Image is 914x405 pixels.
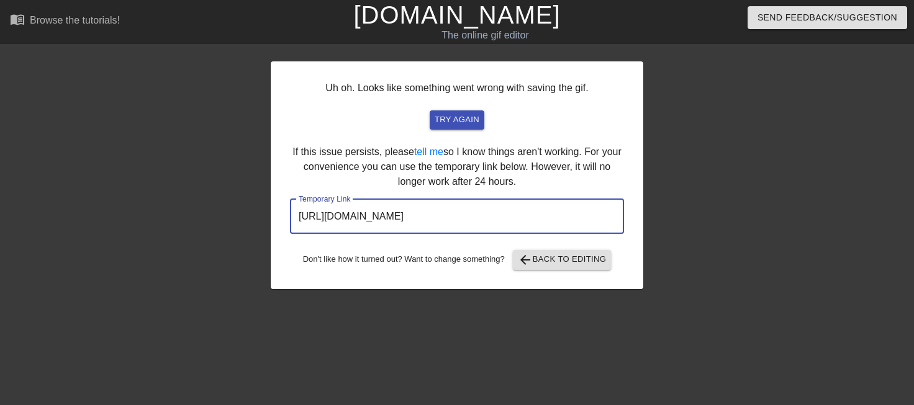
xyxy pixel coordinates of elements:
[430,110,484,130] button: try again
[290,199,624,234] input: bare
[271,61,643,289] div: Uh oh. Looks like something went wrong with saving the gif. If this issue persists, please so I k...
[10,12,25,27] span: menu_book
[758,10,897,25] span: Send Feedback/Suggestion
[518,252,607,267] span: Back to Editing
[10,12,120,31] a: Browse the tutorials!
[513,250,612,270] button: Back to Editing
[518,252,533,267] span: arrow_back
[435,113,479,127] span: try again
[30,15,120,25] div: Browse the tutorials!
[311,28,660,43] div: The online gif editor
[353,1,560,29] a: [DOMAIN_NAME]
[414,146,443,157] a: tell me
[748,6,907,29] button: Send Feedback/Suggestion
[290,250,624,270] div: Don't like how it turned out? Want to change something?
